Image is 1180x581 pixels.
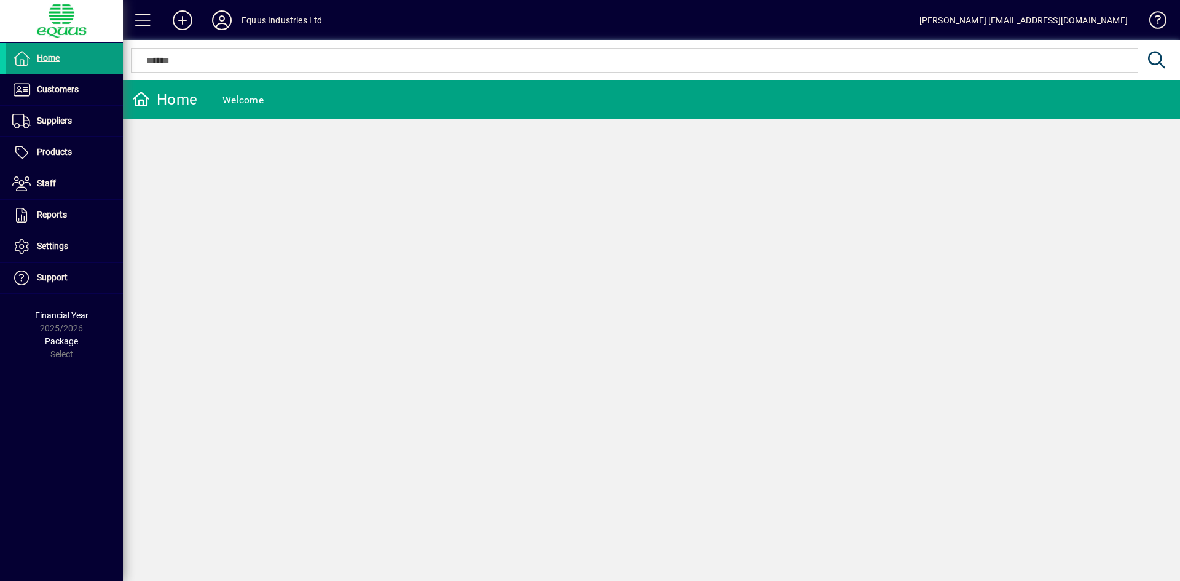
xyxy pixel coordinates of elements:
span: Package [45,336,78,346]
span: Products [37,147,72,157]
a: Customers [6,74,123,105]
div: Equus Industries Ltd [242,10,323,30]
span: Staff [37,178,56,188]
a: Support [6,263,123,293]
div: Welcome [222,90,264,110]
a: Knowledge Base [1140,2,1165,42]
span: Financial Year [35,310,88,320]
span: Settings [37,241,68,251]
div: [PERSON_NAME] [EMAIL_ADDRESS][DOMAIN_NAME] [919,10,1128,30]
a: Suppliers [6,106,123,136]
button: Profile [202,9,242,31]
a: Settings [6,231,123,262]
span: Home [37,53,60,63]
a: Products [6,137,123,168]
a: Reports [6,200,123,231]
div: Home [132,90,197,109]
span: Reports [37,210,67,219]
span: Support [37,272,68,282]
span: Suppliers [37,116,72,125]
button: Add [163,9,202,31]
span: Customers [37,84,79,94]
a: Staff [6,168,123,199]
